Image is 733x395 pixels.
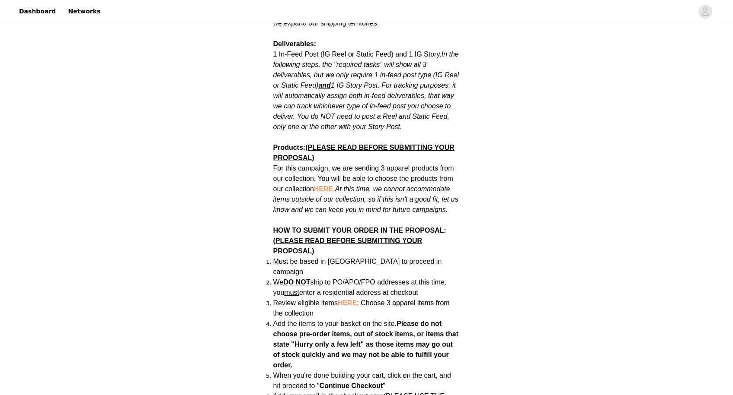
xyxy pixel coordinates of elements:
[273,144,455,161] span: (PLEASE READ BEFORE SUBMITTING YOUR PROPOSAL)
[273,237,423,255] span: (PLEASE READ BEFORE SUBMITTING YOUR PROPOSAL)
[273,299,450,317] span: ; Choose 3 apparel items from the collection
[273,299,450,317] span: Review eligible items
[273,227,446,255] strong: HOW TO SUBMIT YOUR ORDER IN THE PROPOSAL:
[273,144,455,161] strong: Products:
[320,382,383,389] strong: Continue Checkout
[314,185,333,193] a: HERE
[273,372,451,389] span: When you're done building your cart, click on the cart, and hit proceed to " "
[273,185,458,213] em: At this time, we cannot accommodate items outside of our collection, so if this isn't a good fit,...
[273,164,458,213] span: For this campaign, we are sending 3 apparel products from our collection. You will be able to cho...
[14,2,61,21] a: Dashboard
[273,278,447,296] span: We ship to PO/APO/FPO addresses at this time, you enter a residential address at checkout
[318,82,330,89] strong: and
[273,40,317,47] strong: Deliverables:
[283,278,310,286] strong: DO NOT
[284,289,299,296] span: must
[701,5,709,19] div: avatar
[273,51,459,130] em: In the following steps, the "required tasks" will show all 3 deliverables, but we only require 1 ...
[273,320,459,369] strong: Please do not choose pre-order items, out of stock items, or items that state "Hurry only a few l...
[63,2,106,21] a: Networks
[273,320,397,327] span: Add the items to your basket on the site.
[273,258,442,275] span: Must be based in [GEOGRAPHIC_DATA] to proceed in campaign
[273,51,459,130] span: 1 In-Feed Post (IG Reel or Static Feed) and 1 IG Story.
[338,299,357,307] a: HERE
